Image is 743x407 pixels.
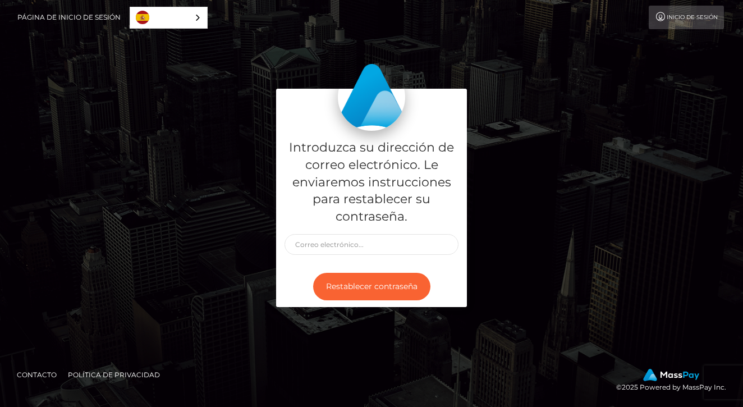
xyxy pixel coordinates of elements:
input: Correo electrónico... [285,234,458,255]
a: Contacto [12,366,61,383]
aside: Language selected: Español [130,7,208,29]
a: Español [130,7,207,28]
a: Inicio de sesión [649,6,724,29]
div: © 2025 Powered by MassPay Inc. [616,369,735,394]
a: Política de privacidad [63,366,164,383]
img: MassPay [643,369,699,381]
button: Restablecer contraseña [313,273,430,300]
img: MassPay Login [338,63,405,131]
div: Language [130,7,208,29]
a: Página de inicio de sesión [17,6,121,29]
h5: Introduzca su dirección de correo electrónico. Le enviaremos instrucciones para restablecer su co... [285,139,458,226]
